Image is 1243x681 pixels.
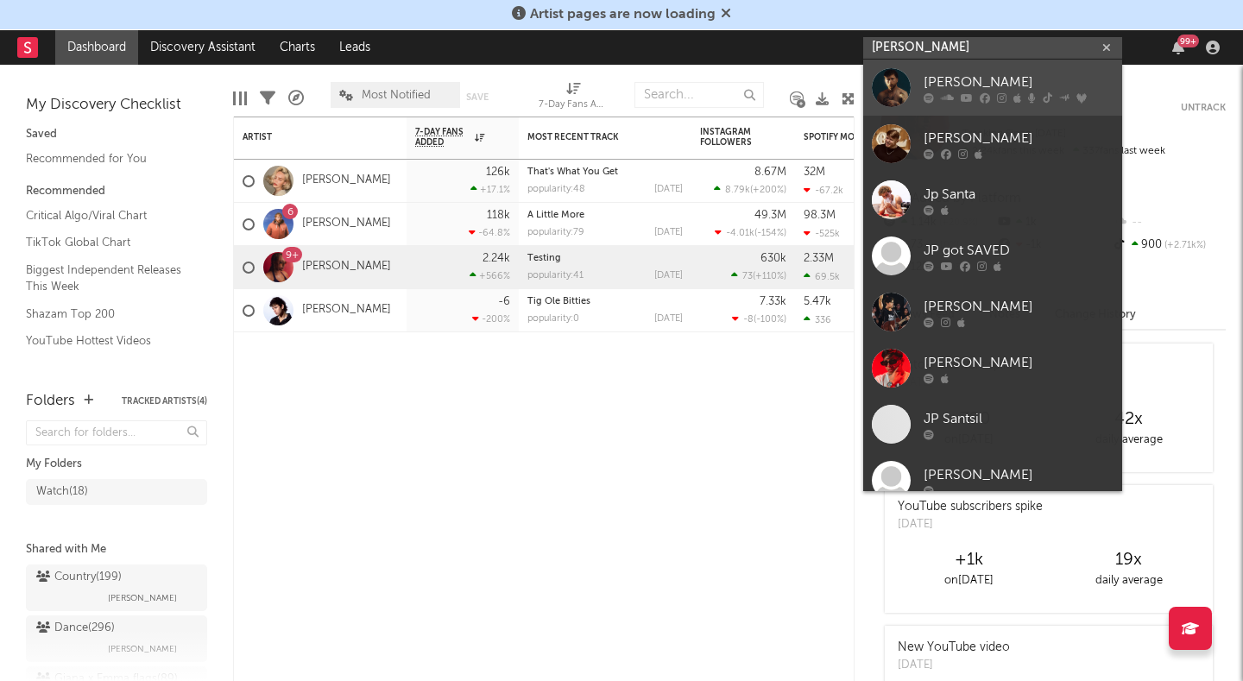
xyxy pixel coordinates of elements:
[863,228,1122,284] a: JP got SAVED
[754,210,786,221] div: 49.3M
[863,396,1122,452] a: JP Santsil
[743,315,754,325] span: -8
[924,128,1114,148] div: [PERSON_NAME]
[804,314,831,325] div: 336
[924,184,1114,205] div: Jp Santa
[863,116,1122,172] a: [PERSON_NAME]
[36,482,88,502] div: Watch ( 18 )
[138,30,268,65] a: Discovery Assistant
[924,240,1114,261] div: JP got SAVED
[487,210,510,221] div: 118k
[122,397,207,406] button: Tracked Artists(4)
[527,185,585,194] div: popularity: 48
[1162,241,1206,250] span: +2.71k %
[26,181,207,202] div: Recommended
[804,132,933,142] div: Spotify Monthly Listeners
[654,185,683,194] div: [DATE]
[260,73,275,123] div: Filters
[654,314,683,324] div: [DATE]
[527,254,683,263] div: Testing
[924,408,1114,429] div: JP Santsil
[754,167,786,178] div: 8.67M
[804,271,840,282] div: 69.5k
[863,60,1122,116] a: [PERSON_NAME]
[863,284,1122,340] a: [PERSON_NAME]
[898,516,1043,533] div: [DATE]
[742,272,753,281] span: 73
[539,95,608,116] div: 7-Day Fans Added (7-Day Fans Added)
[726,229,754,238] span: -4.01k
[527,211,584,220] a: A Little More
[302,173,391,188] a: [PERSON_NAME]
[26,331,190,350] a: YouTube Hottest Videos
[804,167,825,178] div: 32M
[804,185,843,196] div: -67.2k
[26,479,207,505] a: Watch(18)
[469,227,510,238] div: -64.8 %
[757,229,784,238] span: -154 %
[268,30,327,65] a: Charts
[804,296,831,307] div: 5.47k
[302,217,391,231] a: [PERSON_NAME]
[26,124,207,145] div: Saved
[1049,430,1208,451] div: daily average
[721,8,731,22] span: Dismiss
[527,314,579,324] div: popularity: 0
[483,253,510,264] div: 2.24k
[755,272,784,281] span: +110 %
[889,550,1049,571] div: +1k
[470,184,510,195] div: +17.1 %
[863,172,1122,228] a: Jp Santa
[527,211,683,220] div: A Little More
[108,588,177,608] span: [PERSON_NAME]
[898,657,1010,674] div: [DATE]
[924,296,1114,317] div: [PERSON_NAME]
[26,539,207,560] div: Shared with Me
[924,464,1114,485] div: [PERSON_NAME]
[539,73,608,123] div: 7-Day Fans Added (7-Day Fans Added)
[714,184,786,195] div: ( )
[1049,550,1208,571] div: 19 x
[654,271,683,281] div: [DATE]
[1172,41,1184,54] button: 99+
[288,73,304,123] div: A&R Pipeline
[804,210,836,221] div: 98.3M
[415,127,470,148] span: 7-Day Fans Added
[26,206,190,225] a: Critical Algo/Viral Chart
[1111,211,1226,234] div: --
[804,253,834,264] div: 2.33M
[898,498,1043,516] div: YouTube subscribers spike
[732,313,786,325] div: ( )
[1049,571,1208,591] div: daily average
[527,271,584,281] div: popularity: 41
[302,303,391,318] a: [PERSON_NAME]
[756,315,784,325] span: -100 %
[527,254,561,263] a: Testing
[753,186,784,195] span: +200 %
[654,228,683,237] div: [DATE]
[470,270,510,281] div: +566 %
[530,8,716,22] span: Artist pages are now loading
[1049,409,1208,430] div: 42 x
[466,92,489,102] button: Save
[26,261,190,296] a: Biggest Independent Releases This Week
[26,95,207,116] div: My Discovery Checklist
[26,233,190,252] a: TikTok Global Chart
[472,313,510,325] div: -200 %
[804,228,840,239] div: -525k
[725,186,750,195] span: 8.79k
[700,127,760,148] div: Instagram Followers
[760,253,786,264] div: 630k
[1111,234,1226,256] div: 900
[760,296,786,307] div: 7.33k
[731,270,786,281] div: ( )
[1177,35,1199,47] div: 99 +
[108,639,177,659] span: [PERSON_NAME]
[302,260,391,274] a: [PERSON_NAME]
[898,639,1010,657] div: New YouTube video
[527,228,584,237] div: popularity: 79
[26,420,207,445] input: Search for folders...
[924,352,1114,373] div: [PERSON_NAME]
[36,567,122,588] div: Country ( 199 )
[863,37,1122,59] input: Search for artists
